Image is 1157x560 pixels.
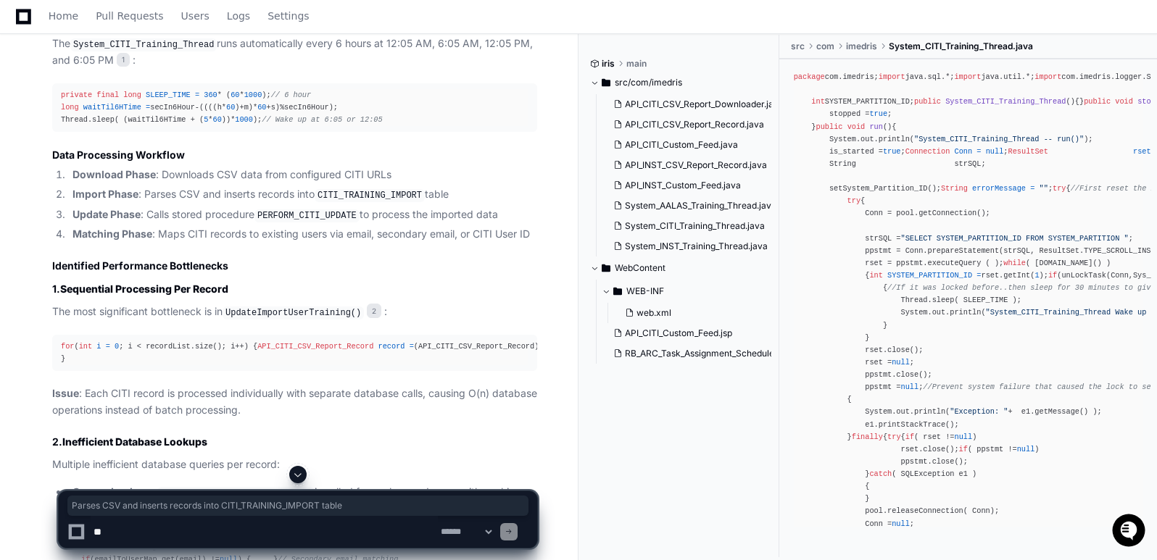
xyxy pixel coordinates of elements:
span: 0 [115,342,119,351]
span: Parses CSV and inserts records into CITI_TRAINING_IMPORT table [72,500,524,511]
svg: Directory [602,74,610,91]
span: public [816,122,842,131]
span: int [811,97,824,106]
span: API_CITI_Custom_Feed.java [625,139,738,151]
strong: Inefficient Database Lookups [62,435,207,448]
li: : Downloads CSV data from configured CITI URLs [68,167,537,183]
span: "Exception: " [950,407,1008,416]
button: API_INST_CSV_Report_Record.java [607,155,771,175]
code: System_CITI_Training_Thread [70,38,217,51]
span: try [1053,184,1066,193]
a: Powered byPylon [102,226,175,238]
span: 60 [257,103,266,112]
span: Logs [227,12,250,20]
span: true [883,147,901,156]
svg: Directory [602,259,610,277]
span: import [879,72,905,81]
span: void [847,122,866,131]
span: null [892,358,910,367]
span: try [847,196,861,205]
span: = [195,91,199,99]
button: WebContent [590,256,768,280]
span: Connection [905,147,950,156]
span: main [626,58,647,70]
span: import [1034,72,1061,81]
span: • [120,194,125,206]
strong: Sequential Processing Per Record [60,283,228,295]
img: 1736555170064-99ba0984-63c1-480f-8ee9-699278ef63ed [14,108,41,134]
span: iris [602,58,615,70]
span: if [959,445,968,454]
strong: Matching Phase [72,227,152,240]
div: ( ; i < recordList.size(); i++) { (API_CITI_CSV_Report_Record)recordList.get(i); record.Update(Co... [61,340,528,365]
span: Pull Requests [96,12,163,20]
span: public [1084,97,1111,106]
span: [PERSON_NAME] [45,194,117,206]
span: 60 [226,103,235,112]
span: 1000 [235,115,253,124]
span: try [887,432,900,441]
button: System_AALAS_Training_Thread.java [607,196,771,216]
h3: 1. [52,282,537,296]
span: if [1048,271,1057,280]
span: API_CITI_Custom_Feed.jsp [625,327,732,339]
span: void [1115,97,1133,106]
span: Settings [268,12,309,20]
strong: Update Phase [72,208,141,220]
span: null [986,147,1004,156]
span: null [955,432,973,441]
span: "" [1040,184,1048,193]
p: The runs automatically every 6 hours at 12:05 AM, 6:05 AM, 12:05 PM, and 6:05 PM : [52,35,537,69]
span: com [816,41,834,52]
span: () [883,122,892,131]
span: int [79,342,92,351]
span: public [914,97,941,106]
strong: Download Phase [72,168,156,180]
span: SYSTEM_PARTITION_ID [887,271,972,280]
code: UpdateImportUserTraining() [223,306,364,319]
img: Animesh Koratana [14,180,38,204]
span: // Wake up at 6:05 or 12:05 [262,115,382,124]
img: PlayerZero [14,14,43,43]
button: API_INST_Custom_Feed.java [607,175,771,196]
span: API_INST_Custom_Feed.java [625,180,741,191]
button: API_CITI_Custom_Feed.java [607,135,771,155]
span: long [123,91,141,99]
span: WebContent [615,262,665,274]
span: 360 [204,91,217,99]
span: API_CITI_CSV_Report_Downloader.java [625,99,784,110]
button: See all [225,155,264,172]
span: web.xml [636,307,671,319]
span: waitTil6HTime [83,103,141,112]
span: API_CITI_CSV_Report_Record [257,342,373,351]
span: int [869,271,882,280]
span: null [901,383,919,391]
span: = [106,342,110,351]
span: for [61,342,74,351]
button: src/com/imedris [590,71,768,94]
button: API_CITI_CSV_Report_Downloader.java [607,94,771,114]
span: // 6 hour [271,91,311,99]
code: CITI_TRAINING_IMPORT [315,189,425,202]
span: src [791,41,805,52]
li: : Parses CSV and inserts records into table [68,186,537,204]
span: System_CITI_Training_Thread.java [625,220,765,232]
code: PERFORM_CITI_UPDATE [254,209,360,222]
li: : Calls stored procedure to process the imported data [68,206,537,224]
button: System_CITI_Training_Thread.java [607,216,771,236]
span: = [410,342,414,351]
span: SLEEP_TIME [146,91,191,99]
span: 60 [212,115,221,124]
span: Pylon [144,227,175,238]
span: System_INST_Training_Thread.java [625,241,768,252]
p: : Each CITI record is processed individually with separate database calls, causing O(n) database ... [52,385,537,419]
span: run [869,122,882,131]
span: RB_ARC_Task_Assignment_Scheduled.jsp [625,348,793,359]
span: while [1003,259,1026,267]
span: finally [852,432,883,441]
span: private [61,91,92,99]
span: errorMessage [972,184,1026,193]
span: [DATE] [128,194,158,206]
span: final [96,91,119,99]
span: src/com/imedris [615,77,682,88]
